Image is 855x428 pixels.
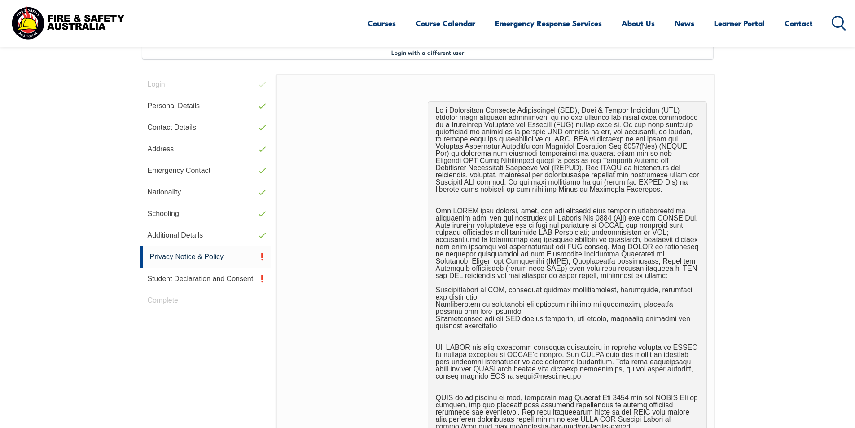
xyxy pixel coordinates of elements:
[714,11,765,35] a: Learner Portal
[140,160,272,181] a: Emergency Contact
[140,95,272,117] a: Personal Details
[495,11,602,35] a: Emergency Response Services
[368,11,396,35] a: Courses
[140,181,272,203] a: Nationality
[140,138,272,160] a: Address
[140,246,272,268] a: Privacy Notice & Policy
[391,49,464,56] span: Login with a different user
[416,11,475,35] a: Course Calendar
[140,225,272,246] a: Additional Details
[785,11,813,35] a: Contact
[140,117,272,138] a: Contact Details
[622,11,655,35] a: About Us
[140,203,272,225] a: Schooling
[675,11,694,35] a: News
[140,268,272,290] a: Student Declaration and Consent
